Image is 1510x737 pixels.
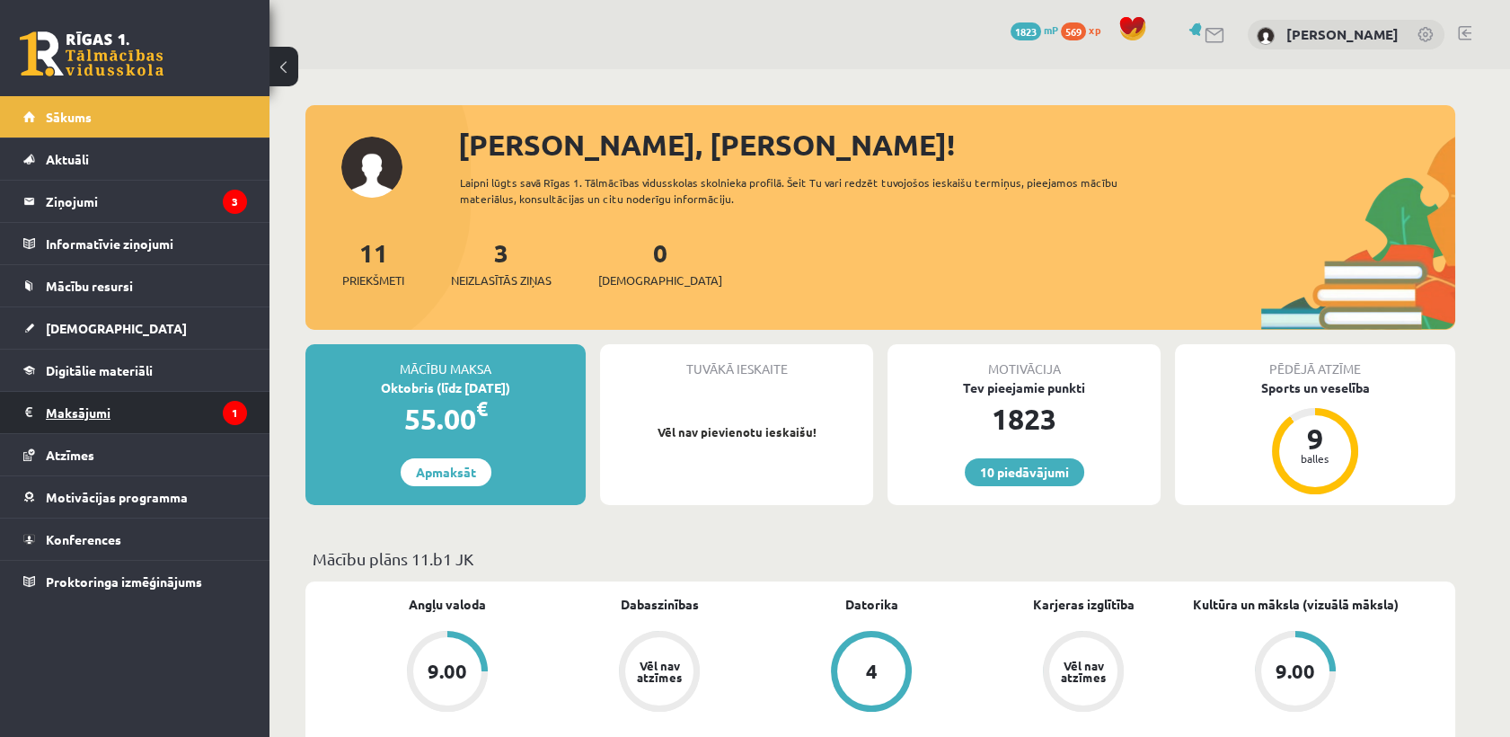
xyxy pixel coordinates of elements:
span: [DEMOGRAPHIC_DATA] [598,271,722,289]
a: 10 piedāvājumi [965,458,1084,486]
span: mP [1044,22,1058,37]
img: Viktorija Ivanova [1257,27,1275,45]
span: Digitālie materiāli [46,362,153,378]
a: Konferences [23,519,247,560]
a: 11Priekšmeti [342,236,404,289]
div: Laipni lūgts savā Rīgas 1. Tālmācības vidusskolas skolnieka profilā. Šeit Tu vari redzēt tuvojošo... [460,174,1150,207]
span: Aktuāli [46,151,89,167]
a: Sākums [23,96,247,138]
a: 9.00 [341,631,553,715]
div: 9 [1288,424,1342,453]
div: Tuvākā ieskaite [600,344,873,378]
legend: Informatīvie ziņojumi [46,223,247,264]
p: Mācību plāns 11.b1 JK [313,546,1448,571]
div: 1823 [887,397,1161,440]
a: Karjeras izglītība [1033,595,1135,614]
a: Proktoringa izmēģinājums [23,561,247,602]
div: Tev pieejamie punkti [887,378,1161,397]
div: Vēl nav atzīmes [1058,660,1108,683]
div: Sports un veselība [1175,378,1455,397]
a: Digitālie materiāli [23,350,247,391]
a: Rīgas 1. Tālmācības vidusskola [20,31,163,76]
a: 0[DEMOGRAPHIC_DATA] [598,236,722,289]
a: 569 xp [1061,22,1109,37]
div: balles [1288,453,1342,464]
i: 1 [223,401,247,425]
span: Motivācijas programma [46,489,188,505]
a: Informatīvie ziņojumi [23,223,247,264]
span: 1823 [1011,22,1041,40]
span: xp [1089,22,1100,37]
div: Pēdējā atzīme [1175,344,1455,378]
a: 3Neizlasītās ziņas [451,236,552,289]
div: Vēl nav atzīmes [634,660,684,683]
div: Mācību maksa [305,344,586,378]
a: 1823 mP [1011,22,1058,37]
a: Dabaszinības [621,595,699,614]
span: Sākums [46,109,92,125]
a: Vēl nav atzīmes [553,631,765,715]
a: Vēl nav atzīmes [977,631,1189,715]
a: Mācību resursi [23,265,247,306]
div: 9.00 [1276,662,1315,681]
span: 569 [1061,22,1086,40]
a: Apmaksāt [401,458,491,486]
a: [PERSON_NAME] [1286,25,1399,43]
span: Atzīmes [46,447,94,463]
div: 55.00 [305,397,586,440]
div: Oktobris (līdz [DATE]) [305,378,586,397]
span: Mācību resursi [46,278,133,294]
legend: Maksājumi [46,392,247,433]
span: [DEMOGRAPHIC_DATA] [46,320,187,336]
p: Vēl nav pievienotu ieskaišu! [609,423,864,441]
span: Konferences [46,531,121,547]
legend: Ziņojumi [46,181,247,222]
div: [PERSON_NAME], [PERSON_NAME]! [458,123,1455,166]
span: Neizlasītās ziņas [451,271,552,289]
i: 3 [223,190,247,214]
div: Motivācija [887,344,1161,378]
div: 4 [866,662,878,681]
a: Datorika [845,595,898,614]
div: 9.00 [428,662,467,681]
span: Proktoringa izmēģinājums [46,573,202,590]
a: Atzīmes [23,434,247,475]
a: Motivācijas programma [23,476,247,518]
a: 4 [765,631,977,715]
a: [DEMOGRAPHIC_DATA] [23,307,247,349]
span: € [476,395,488,422]
a: 9.00 [1189,631,1401,715]
a: Maksājumi1 [23,392,247,433]
a: Ziņojumi3 [23,181,247,222]
a: Sports un veselība 9 balles [1175,378,1455,497]
span: Priekšmeti [342,271,404,289]
a: Aktuāli [23,138,247,180]
a: Angļu valoda [409,595,486,614]
a: Kultūra un māksla (vizuālā māksla) [1193,595,1399,614]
